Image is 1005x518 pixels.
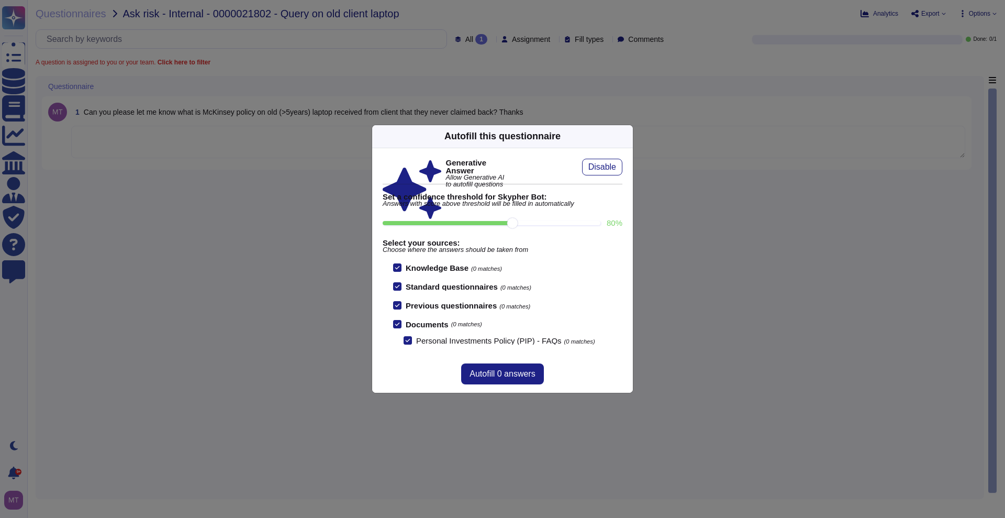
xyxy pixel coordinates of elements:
span: Allow Generative AI to autofill questions [446,174,505,188]
b: Select your sources: [383,239,622,247]
span: Choose where the answers should be taken from [383,247,622,254]
span: Personal Investments Policy (PIP) - FAQs [416,336,562,345]
b: Standard questionnaires [406,282,498,291]
b: Set a confidence threshold for Skypher Bot: [383,193,622,201]
button: Disable [582,159,622,175]
span: (0 matches) [499,303,530,310]
span: (0 matches) [500,284,531,291]
b: Generative Answer [446,159,505,174]
label: 80 % [607,219,622,227]
span: (0 matches) [451,322,482,327]
span: (0 matches) [564,338,595,345]
span: Autofill 0 answers [470,370,535,378]
span: (0 matches) [471,266,502,272]
b: Previous questionnaires [406,301,497,310]
b: Documents [406,321,449,328]
button: Autofill 0 answers [461,363,543,384]
b: Knowledge Base [406,263,468,272]
span: Answers with score above threshold will be filled in automatically [383,201,622,207]
span: Disable [588,163,616,171]
div: Autofill this questionnaire [444,129,561,144]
